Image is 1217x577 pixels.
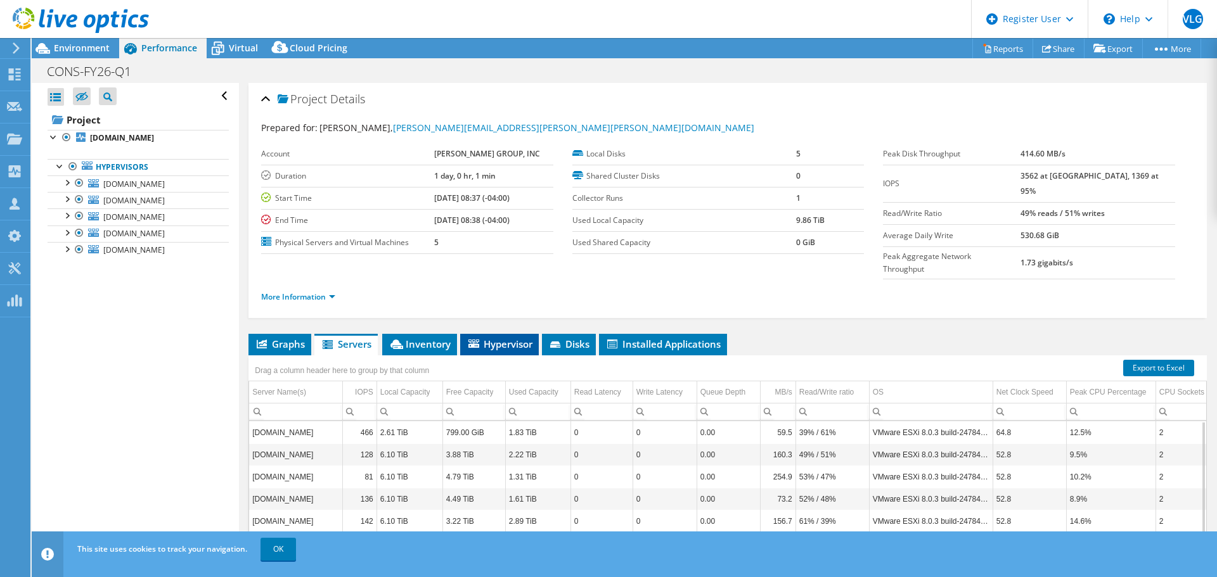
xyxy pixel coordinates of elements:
[1156,510,1216,532] td: Column CPU Sockets, Value 2
[442,510,505,532] td: Column Free Capacity, Value 3.22 TiB
[261,122,318,134] label: Prepared for:
[633,381,697,403] td: Write Latency Column
[48,208,229,225] a: [DOMAIN_NAME]
[434,148,540,159] b: [PERSON_NAME] GROUP, INC
[697,403,760,420] td: Column Queue Depth, Filter cell
[572,170,796,182] label: Shared Cluster Disks
[993,421,1066,443] td: Column Net Clock Speed, Value 64.8
[342,443,377,466] td: Column IOPS, Value 128
[633,421,697,443] td: Column Write Latency, Value 0
[697,488,760,510] td: Column Queue Depth, Value 0.00
[796,237,815,248] b: 0 GiB
[393,122,754,134] a: [PERSON_NAME][EMAIL_ADDRESS][PERSON_NAME][PERSON_NAME][DOMAIN_NAME]
[54,42,110,54] span: Environment
[799,384,854,400] div: Read/Write ratio
[505,510,570,532] td: Column Used Capacity, Value 2.89 TiB
[442,488,505,510] td: Column Free Capacity, Value 4.49 TiB
[883,177,1020,190] label: IOPS
[48,242,229,258] a: [DOMAIN_NAME]
[48,175,229,192] a: [DOMAIN_NAME]
[48,192,229,208] a: [DOMAIN_NAME]
[249,510,342,532] td: Column Server Name(s), Value bwdgphiesx01.bwcinc.org
[377,488,442,510] td: Column Local Capacity, Value 6.10 TiB
[1066,381,1156,403] td: Peak CPU Percentage Column
[697,466,760,488] td: Column Queue Depth, Value 0.00
[446,384,494,400] div: Free Capacity
[342,421,377,443] td: Column IOPS, Value 466
[442,403,505,420] td: Column Free Capacity, Filter cell
[697,510,760,532] td: Column Queue Depth, Value 0.00
[261,148,434,160] label: Account
[77,543,247,554] span: This site uses cookies to track your navigation.
[993,466,1066,488] td: Column Net Clock Speed, Value 52.8
[795,421,869,443] td: Column Read/Write ratio, Value 39% / 61%
[760,381,795,403] td: MB/s Column
[505,443,570,466] td: Column Used Capacity, Value 2.22 TiB
[633,443,697,466] td: Column Write Latency, Value 0
[795,466,869,488] td: Column Read/Write ratio, Value 53% / 47%
[261,192,434,205] label: Start Time
[796,148,801,159] b: 5
[993,443,1066,466] td: Column Net Clock Speed, Value 52.8
[249,421,342,443] td: Column Server Name(s), Value bwdgsacesx02.bwcinc.org
[570,443,633,466] td: Column Read Latency, Value 0
[103,244,165,255] span: [DOMAIN_NAME]
[1156,403,1216,420] td: Column CPU Sockets, Filter cell
[795,510,869,532] td: Column Read/Write ratio, Value 61% / 39%
[377,381,442,403] td: Local Capacity Column
[342,381,377,403] td: IOPS Column
[48,130,229,146] a: [DOMAIN_NAME]
[1156,466,1216,488] td: Column CPU Sockets, Value 2
[1021,230,1059,241] b: 530.68 GiB
[342,510,377,532] td: Column IOPS, Value 142
[249,381,342,403] td: Server Name(s) Column
[574,384,621,400] div: Read Latency
[760,488,795,510] td: Column MB/s, Value 73.2
[278,93,327,106] span: Project
[1021,208,1105,219] b: 49% reads / 51% writes
[1156,381,1216,403] td: CPU Sockets Column
[605,338,721,350] span: Installed Applications
[775,384,792,400] div: MB/s
[1066,510,1156,532] td: Column Peak CPU Percentage, Value 14.6%
[993,488,1066,510] td: Column Net Clock Speed, Value 52.8
[342,403,377,420] td: Column IOPS, Filter cell
[633,466,697,488] td: Column Write Latency, Value 0
[261,538,296,561] a: OK
[330,91,365,106] span: Details
[869,466,993,488] td: Column OS, Value VMware ESXi 8.0.3 build-24784735
[996,384,1053,400] div: Net Clock Speed
[103,195,165,206] span: [DOMAIN_NAME]
[1066,403,1156,420] td: Column Peak CPU Percentage, Filter cell
[505,403,570,420] td: Column Used Capacity, Filter cell
[261,291,335,302] a: More Information
[342,466,377,488] td: Column IOPS, Value 81
[261,214,434,227] label: End Time
[249,466,342,488] td: Column Server Name(s), Value bwdgyrkesx01.bwcinc.org
[570,488,633,510] td: Column Read Latency, Value 0
[249,488,342,510] td: Column Server Name(s), Value bwdgbelesx01.bwcinc.org
[48,225,229,242] a: [DOMAIN_NAME]
[760,421,795,443] td: Column MB/s, Value 59.5
[467,338,532,350] span: Hypervisor
[572,236,796,249] label: Used Shared Capacity
[1104,13,1115,25] svg: \n
[796,215,825,225] b: 9.86 TiB
[1159,384,1204,400] div: CPU Sockets
[1066,488,1156,510] td: Column Peak CPU Percentage, Value 8.9%
[90,132,154,143] b: [DOMAIN_NAME]
[570,381,633,403] td: Read Latency Column
[1070,384,1147,400] div: Peak CPU Percentage
[873,384,884,400] div: OS
[252,362,432,379] div: Drag a column header here to group by that column
[380,384,430,400] div: Local Capacity
[972,39,1033,58] a: Reports
[319,122,754,134] span: [PERSON_NAME],
[883,148,1020,160] label: Peak Disk Throughput
[869,381,993,403] td: OS Column
[1142,39,1201,58] a: More
[570,466,633,488] td: Column Read Latency, Value 0
[570,403,633,420] td: Column Read Latency, Filter cell
[1123,360,1194,376] a: Export to Excel
[434,193,510,203] b: [DATE] 08:37 (-04:00)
